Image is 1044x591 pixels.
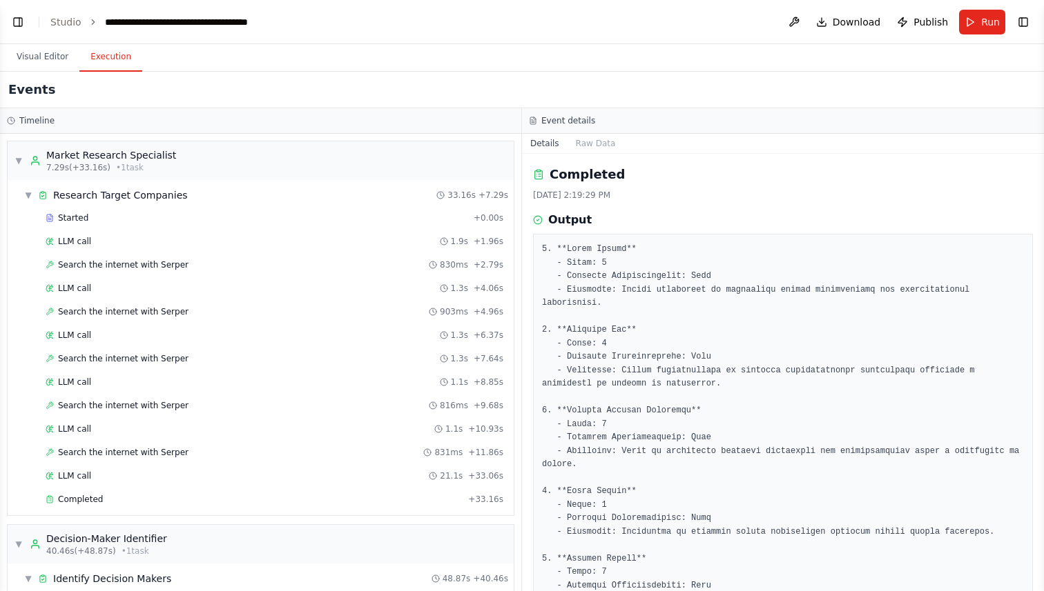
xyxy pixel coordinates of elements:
[53,572,171,585] div: Identify Decision Makers
[24,190,32,201] span: ▼
[8,12,28,32] button: Show left sidebar
[468,447,503,458] span: + 11.86s
[434,447,463,458] span: 831ms
[19,115,55,126] h3: Timeline
[122,545,149,557] span: • 1 task
[8,80,55,99] h2: Events
[474,353,503,364] span: + 7.64s
[474,283,503,294] span: + 4.06s
[451,330,468,341] span: 1.3s
[24,573,32,584] span: ▼
[981,15,1000,29] span: Run
[451,353,468,364] span: 1.3s
[913,15,948,29] span: Publish
[14,539,23,550] span: ▼
[440,306,468,317] span: 903ms
[541,115,595,126] h3: Event details
[468,494,503,505] span: + 33.16s
[478,190,508,201] span: + 7.29s
[46,532,167,545] div: Decision-Maker Identifier
[58,330,91,341] span: LLM call
[58,236,91,247] span: LLM call
[46,148,176,162] div: Market Research Specialist
[6,43,79,72] button: Visual Editor
[474,259,503,270] span: + 2.79s
[50,17,81,28] a: Studio
[58,470,91,481] span: LLM call
[468,470,503,481] span: + 33.06s
[474,212,503,223] span: + 0.00s
[58,400,188,411] span: Search the internet with Serper
[58,353,188,364] span: Search the internet with Serper
[550,165,625,184] h2: Completed
[474,400,503,411] span: + 9.68s
[440,400,468,411] span: 816ms
[451,236,468,247] span: 1.9s
[568,134,624,153] button: Raw Data
[474,306,503,317] span: + 4.96s
[46,162,110,173] span: 7.29s (+33.16s)
[14,155,23,166] span: ▼
[53,188,188,202] div: Research Target Companies
[548,212,592,228] h3: Output
[58,259,188,270] span: Search the internet with Serper
[58,447,188,458] span: Search the internet with Serper
[522,134,568,153] button: Details
[451,377,468,388] span: 1.1s
[50,15,248,29] nav: breadcrumb
[474,330,503,341] span: + 6.37s
[79,43,142,72] button: Execution
[474,236,503,247] span: + 1.96s
[1014,12,1033,32] button: Show right sidebar
[58,377,91,388] span: LLM call
[474,377,503,388] span: + 8.85s
[891,10,954,34] button: Publish
[451,283,468,294] span: 1.3s
[440,259,468,270] span: 830ms
[443,573,471,584] span: 48.87s
[58,494,103,505] span: Completed
[447,190,476,201] span: 33.16s
[440,470,463,481] span: 21.1s
[533,190,1033,201] div: [DATE] 2:19:29 PM
[959,10,1005,34] button: Run
[58,283,91,294] span: LLM call
[116,162,144,173] span: • 1 task
[46,545,116,557] span: 40.46s (+48.87s)
[833,15,881,29] span: Download
[58,423,91,434] span: LLM call
[58,306,188,317] span: Search the internet with Serper
[445,423,463,434] span: 1.1s
[58,212,88,223] span: Started
[468,423,503,434] span: + 10.93s
[811,10,887,34] button: Download
[473,573,508,584] span: + 40.46s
